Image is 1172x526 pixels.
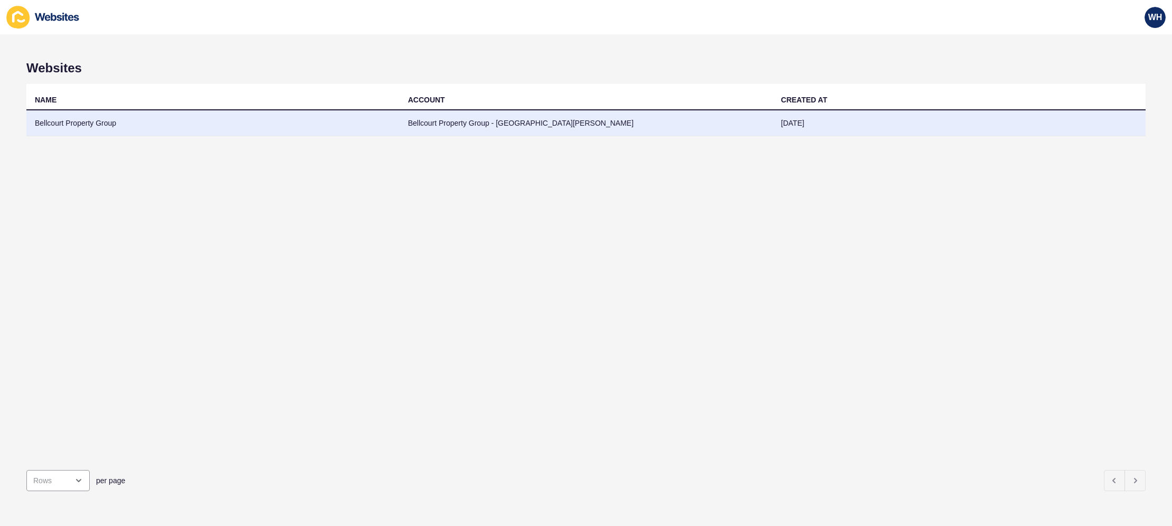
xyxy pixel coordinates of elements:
[400,110,773,136] td: Bellcourt Property Group - [GEOGRAPHIC_DATA][PERSON_NAME]
[35,95,56,105] div: NAME
[781,95,827,105] div: CREATED AT
[408,95,445,105] div: ACCOUNT
[96,475,125,486] span: per page
[1148,12,1162,23] span: WH
[26,61,1146,76] h1: Websites
[26,110,400,136] td: Bellcourt Property Group
[772,110,1146,136] td: [DATE]
[26,470,90,491] div: open menu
